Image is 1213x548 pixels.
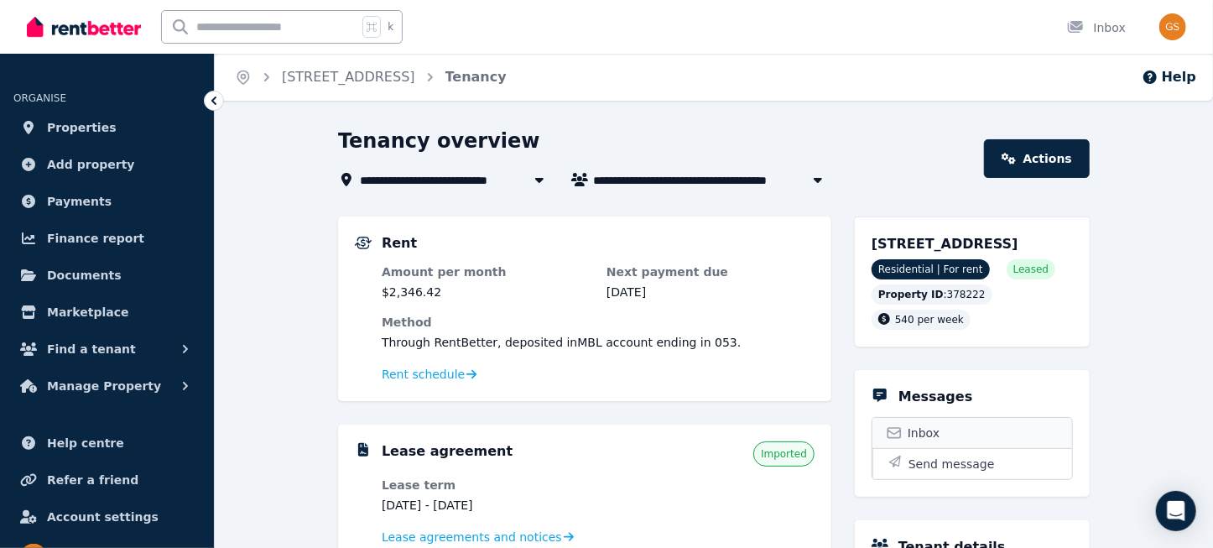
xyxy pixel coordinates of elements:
[382,497,590,514] dd: [DATE] - [DATE]
[382,264,590,280] dt: Amount per month
[355,237,372,249] img: Rental Payments
[47,376,161,396] span: Manage Property
[382,314,815,331] dt: Method
[1067,19,1126,36] div: Inbox
[47,228,144,248] span: Finance report
[47,507,159,527] span: Account settings
[282,69,415,85] a: [STREET_ADDRESS]
[13,463,200,497] a: Refer a friend
[47,302,128,322] span: Marketplace
[47,191,112,211] span: Payments
[27,14,141,39] img: RentBetter
[984,139,1090,178] a: Actions
[895,314,964,326] span: 540 per week
[908,456,995,472] span: Send message
[13,369,200,403] button: Manage Property
[908,425,940,441] span: Inbox
[872,448,1072,479] button: Send message
[872,284,992,305] div: : 378222
[1159,13,1186,40] img: Stanyer Family Super Pty Ltd ATF Stanyer Family Super
[606,264,815,280] dt: Next payment due
[13,332,200,366] button: Find a tenant
[388,20,393,34] span: k
[878,288,944,301] span: Property ID
[382,529,574,545] a: Lease agreements and notices
[13,295,200,329] a: Marketplace
[382,284,590,300] dd: $2,346.42
[1142,67,1196,87] button: Help
[13,222,200,255] a: Finance report
[382,441,513,462] h5: Lease agreement
[382,477,590,493] dt: Lease term
[215,54,527,101] nav: Breadcrumb
[13,148,200,181] a: Add property
[47,117,117,138] span: Properties
[13,111,200,144] a: Properties
[872,259,990,279] span: Residential | For rent
[13,500,200,534] a: Account settings
[761,447,807,461] span: Imported
[47,339,136,359] span: Find a tenant
[1156,491,1196,531] div: Open Intercom Messenger
[13,426,200,460] a: Help centre
[382,336,741,349] span: Through RentBetter , deposited in MBL account ending in 053 .
[898,387,972,407] h5: Messages
[1013,263,1049,276] span: Leased
[382,529,562,545] span: Lease agreements and notices
[47,265,122,285] span: Documents
[445,69,507,85] a: Tenancy
[47,470,138,490] span: Refer a friend
[13,185,200,218] a: Payments
[872,236,1018,252] span: [STREET_ADDRESS]
[13,258,200,292] a: Documents
[382,233,417,253] h5: Rent
[47,154,135,175] span: Add property
[606,284,815,300] dd: [DATE]
[382,366,465,383] span: Rent schedule
[13,92,66,104] span: ORGANISE
[382,366,477,383] a: Rent schedule
[872,418,1072,448] a: Inbox
[47,433,124,453] span: Help centre
[338,128,540,154] h1: Tenancy overview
